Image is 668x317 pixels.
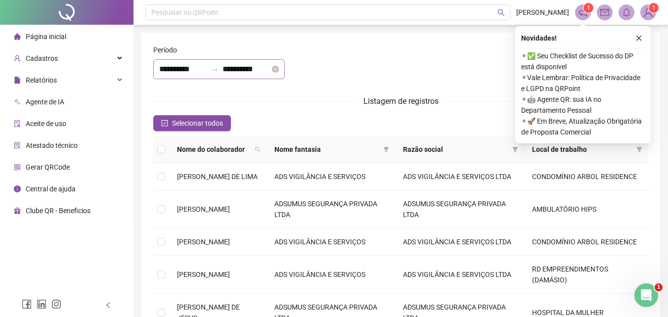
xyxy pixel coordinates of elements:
td: ADS VIGILÂNCIA E SERVIÇOS [267,228,395,256]
td: ADS VIGILÂNCIA E SERVIÇOS LTDA [395,163,524,190]
span: close [635,35,642,42]
span: Relatórios [26,76,57,84]
td: ADS VIGILÂNCIA E SERVIÇOS [267,163,395,190]
td: RD EMPREENDIMENTOS (DAMÁSIO) [524,256,648,294]
span: filter [383,146,389,152]
span: Página inicial [26,33,66,41]
span: ⚬ Vale Lembrar: Política de Privacidade e LGPD na QRPoint [521,72,645,94]
span: qrcode [14,164,21,171]
span: Clube QR - Beneficios [26,207,90,215]
span: filter [636,146,642,152]
span: check-square [161,120,168,127]
td: ADS VIGILÂNCIA E SERVIÇOS LTDA [395,256,524,294]
span: search [497,9,505,16]
span: linkedin [37,299,46,309]
span: [PERSON_NAME] [177,238,230,246]
span: close-circle [272,66,279,73]
img: 53125 [641,5,656,20]
span: Nome fantasia [274,144,379,155]
td: CONDOMÍNIO ARBOL RESIDENCE [524,228,648,256]
td: ADS VIGILÂNCIA E SERVIÇOS LTDA [395,228,524,256]
sup: 1 [583,3,593,13]
span: home [14,33,21,40]
span: [PERSON_NAME] [177,271,230,278]
span: 1 [587,4,590,11]
td: ADSUMUS SEGURANÇA PRIVADA LTDA [267,190,395,228]
td: AMBULATÓRIO HIPS [524,190,648,228]
span: 1 [652,4,656,11]
span: left [105,302,112,309]
td: ADSUMUS SEGURANÇA PRIVADA LTDA [395,190,524,228]
span: notification [579,8,587,17]
span: Listagem de registros [363,96,439,106]
span: file [14,77,21,84]
span: Gerar QRCode [26,163,70,171]
span: Aceite de uso [26,120,66,128]
span: user-add [14,55,21,62]
td: CONDOMÍNIO ARBOL RESIDENCE [524,163,648,190]
span: search [255,146,261,152]
span: filter [381,142,391,157]
span: Agente de IA [26,98,64,106]
span: bell [622,8,631,17]
span: audit [14,120,21,127]
span: mail [600,8,609,17]
span: instagram [51,299,61,309]
button: Selecionar todos [153,115,231,131]
span: gift [14,207,21,214]
span: Atestado técnico [26,141,78,149]
span: Selecionar todos [172,118,223,129]
span: Nome do colaborador [177,144,251,155]
span: Novidades ! [521,33,557,44]
span: filter [512,146,518,152]
iframe: Intercom live chat [634,283,658,307]
span: facebook [22,299,32,309]
span: info-circle [14,185,21,192]
span: Cadastros [26,54,58,62]
span: ⚬ ✅ Seu Checklist de Sucesso do DP está disponível [521,50,645,72]
span: Período [153,45,177,55]
span: ⚬ 🤖 Agente QR: sua IA no Departamento Pessoal [521,94,645,116]
span: search [253,142,263,157]
span: swap-right [211,65,219,73]
span: solution [14,142,21,149]
span: [PERSON_NAME] [516,7,569,18]
span: Razão social [403,144,508,155]
span: [PERSON_NAME] DE LIMA [177,173,258,181]
span: to [211,65,219,73]
span: Local de trabalho [532,144,632,155]
span: filter [634,142,644,157]
span: ⚬ 🚀 Em Breve, Atualização Obrigatória de Proposta Comercial [521,116,645,137]
span: filter [510,142,520,157]
span: [PERSON_NAME] [177,205,230,213]
span: 1 [655,283,663,291]
td: ADS VIGILÂNCIA E SERVIÇOS [267,256,395,294]
span: Central de ajuda [26,185,76,193]
sup: Atualize o seu contato no menu Meus Dados [649,3,659,13]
